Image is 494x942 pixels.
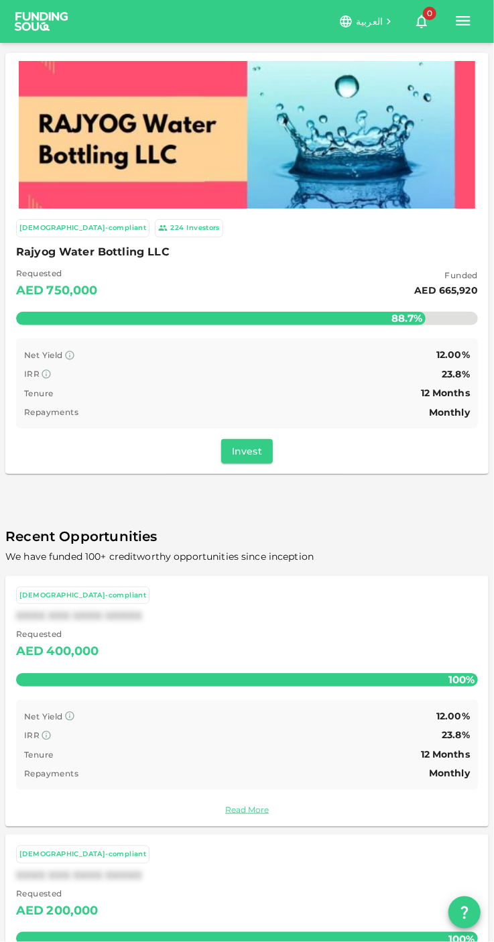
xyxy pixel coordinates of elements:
[445,670,478,689] span: 100%
[24,768,78,778] span: Repayments
[436,349,470,361] span: 12.00%
[19,849,146,860] div: [DEMOGRAPHIC_DATA]-compliant
[19,590,146,601] div: [DEMOGRAPHIC_DATA]-compliant
[5,53,489,474] a: Marketplace Logo [DEMOGRAPHIC_DATA]-compliant 224Investors Rajyog Water Bottling LLC Requested AE...
[16,869,478,882] div: XXXX XXX XXXX XXXXX
[24,730,40,740] span: IRR
[16,4,67,40] a: logo
[436,710,470,722] span: 12.00%
[16,900,44,922] div: AED
[5,550,314,563] span: We have funded 100+ creditworthy opportunities since inception
[24,388,53,398] span: Tenure
[442,368,470,380] span: 23.8%
[429,767,470,779] span: Monthly
[24,750,53,760] span: Tenure
[442,729,470,741] span: 23.8%
[186,223,220,234] div: Investors
[429,406,470,418] span: Monthly
[8,4,75,40] img: logo
[16,803,478,816] a: Read More
[19,9,475,261] img: Marketplace Logo
[24,369,40,379] span: IRR
[414,269,478,282] span: Funded
[24,407,78,417] span: Repayments
[16,267,98,280] span: Requested
[356,15,383,27] span: العربية
[46,641,99,662] div: 400,000
[19,223,146,234] div: [DEMOGRAPHIC_DATA]-compliant
[16,243,478,261] span: Rajyog Water Bottling LLC
[24,350,63,360] span: Net Yield
[16,887,99,900] span: Requested
[16,641,44,662] div: AED
[5,525,489,548] span: Recent Opportunities
[448,896,481,929] button: question
[24,711,63,721] span: Net Yield
[16,609,478,622] div: XXXX XXX XXXX XXXXX
[16,628,99,641] span: Requested
[421,748,470,760] span: 12 Months
[408,8,435,35] button: 0
[421,387,470,399] span: 12 Months
[221,439,273,463] button: Invest
[423,7,436,20] span: 0
[46,900,98,922] div: 200,000
[170,223,184,234] div: 224
[5,576,489,827] a: [DEMOGRAPHIC_DATA]-compliantXXXX XXX XXXX XXXXX Requested AED400,000100% Net Yield 12.00% IRR 23....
